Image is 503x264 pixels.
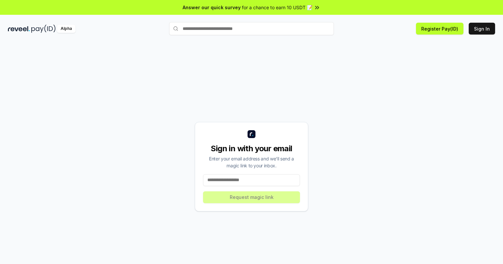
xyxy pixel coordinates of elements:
div: Alpha [57,25,75,33]
div: Sign in with your email [203,143,300,154]
span: Answer our quick survey [183,4,241,11]
img: pay_id [31,25,56,33]
img: reveel_dark [8,25,30,33]
button: Register Pay(ID) [416,23,463,35]
div: Enter your email address and we’ll send a magic link to your inbox. [203,155,300,169]
span: for a chance to earn 10 USDT 📝 [242,4,312,11]
img: logo_small [248,130,255,138]
button: Sign In [469,23,495,35]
